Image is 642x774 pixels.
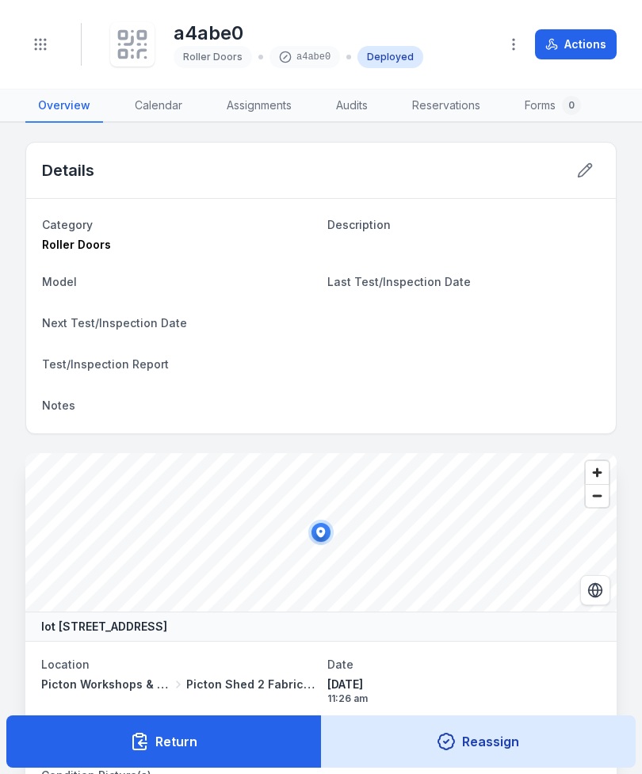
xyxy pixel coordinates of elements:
span: Date [327,658,353,671]
span: Notes [42,398,75,412]
span: Model [42,275,77,288]
h1: a4abe0 [174,21,423,46]
a: Calendar [122,90,195,123]
span: Last Test/Inspection Date [327,275,471,288]
a: Audits [323,90,380,123]
canvas: Map [25,453,617,612]
span: Test/Inspection Report [42,357,169,371]
button: Switch to Satellite View [580,575,610,605]
a: Overview [25,90,103,123]
button: Zoom in [586,461,609,484]
span: Picton Workshops & Bays [41,677,170,692]
button: Zoom out [586,484,609,507]
span: Location [41,658,90,671]
time: 9/9/2025, 11:26:50 am [327,677,601,705]
span: Next Test/Inspection Date [42,316,187,330]
span: Description [327,218,391,231]
span: Roller Doors [183,51,243,63]
span: Category [42,218,93,231]
span: [DATE] [327,677,601,692]
a: Reservations [399,90,493,123]
a: Forms0 [512,90,594,123]
button: Return [6,715,322,768]
div: Deployed [357,46,423,68]
span: 11:26 am [327,692,601,705]
a: Picton Workshops & BaysPicton Shed 2 Fabrication Shop [41,677,315,692]
span: Picton Shed 2 Fabrication Shop [186,677,315,692]
div: 0 [562,96,581,115]
strong: lot [STREET_ADDRESS] [41,619,167,635]
button: Toggle navigation [25,29,55,59]
div: a4abe0 [269,46,340,68]
button: Actions [535,29,617,59]
button: Reassign [321,715,636,768]
a: Assignments [214,90,304,123]
span: Roller Doors [42,238,111,251]
h2: Details [42,159,94,181]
